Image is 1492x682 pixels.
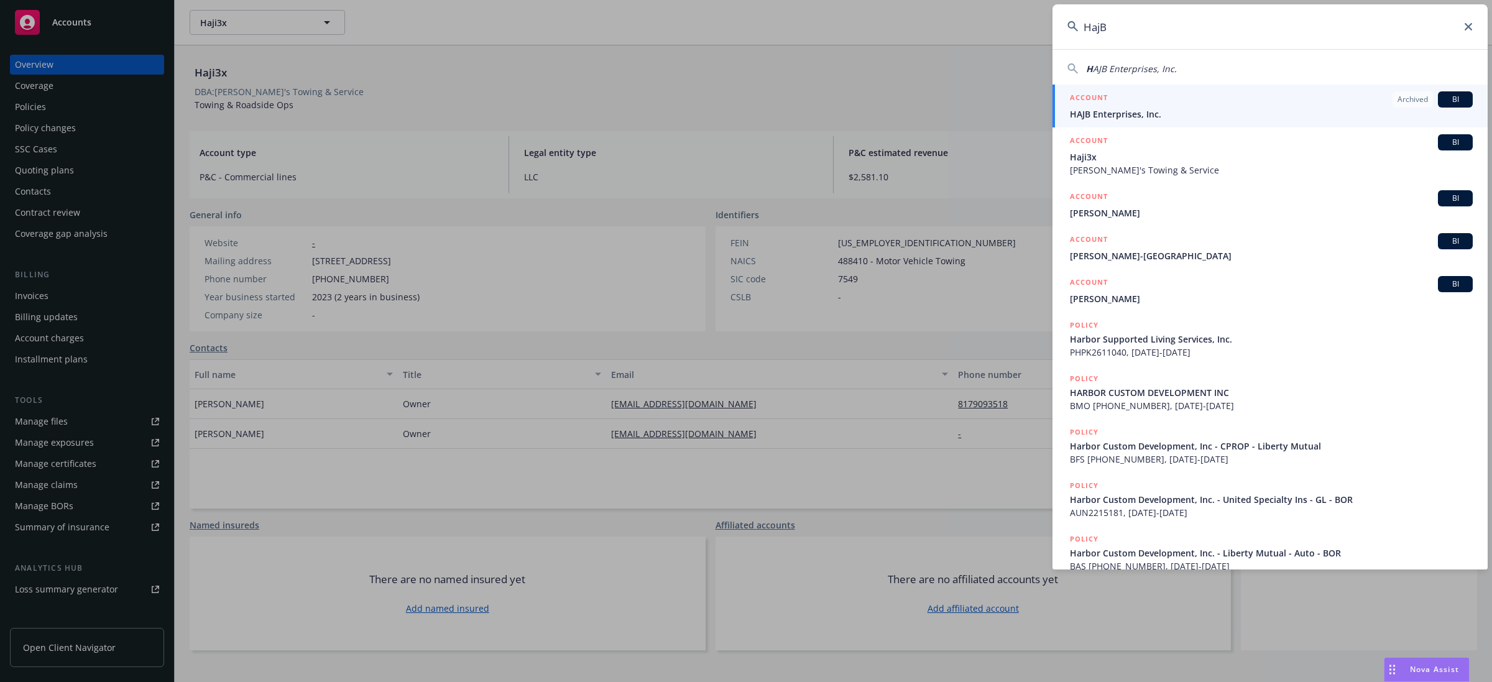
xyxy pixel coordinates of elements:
span: Archived [1398,94,1428,105]
h5: POLICY [1070,319,1098,331]
span: BMO [PHONE_NUMBER], [DATE]-[DATE] [1070,399,1473,412]
a: ACCOUNTBI[PERSON_NAME]-[GEOGRAPHIC_DATA] [1052,226,1488,269]
span: AJB Enterprises, Inc. [1093,63,1177,75]
a: ACCOUNTBI[PERSON_NAME] [1052,269,1488,312]
span: [PERSON_NAME] [1070,292,1473,305]
span: [PERSON_NAME]-[GEOGRAPHIC_DATA] [1070,249,1473,262]
span: Harbor Supported Living Services, Inc. [1070,333,1473,346]
a: POLICYHarbor Supported Living Services, Inc.PHPK2611040, [DATE]-[DATE] [1052,312,1488,366]
a: ACCOUNTBI[PERSON_NAME] [1052,183,1488,226]
span: HARBOR CUSTOM DEVELOPMENT INC [1070,386,1473,399]
a: ACCOUNTArchivedBIHAJB Enterprises, Inc. [1052,85,1488,127]
span: Harbor Custom Development, Inc. - Liberty Mutual - Auto - BOR [1070,546,1473,560]
h5: ACCOUNT [1070,233,1108,248]
span: HAJB Enterprises, Inc. [1070,108,1473,121]
span: [PERSON_NAME] [1070,206,1473,219]
span: BI [1443,279,1468,290]
span: [PERSON_NAME]'s Towing & Service [1070,164,1473,177]
h5: ACCOUNT [1070,134,1108,149]
span: Nova Assist [1410,664,1459,675]
a: POLICYHarbor Custom Development, Inc. - Liberty Mutual - Auto - BORBAS [PHONE_NUMBER], [DATE]-[DATE] [1052,526,1488,579]
button: Nova Assist [1384,657,1470,682]
h5: ACCOUNT [1070,190,1108,205]
input: Search... [1052,4,1488,49]
span: BAS [PHONE_NUMBER], [DATE]-[DATE] [1070,560,1473,573]
span: Harbor Custom Development, Inc. - United Specialty Ins - GL - BOR [1070,493,1473,506]
span: PHPK2611040, [DATE]-[DATE] [1070,346,1473,359]
a: POLICYHarbor Custom Development, Inc - CPROP - Liberty MutualBFS [PHONE_NUMBER], [DATE]-[DATE] [1052,419,1488,472]
span: BI [1443,236,1468,247]
span: BI [1443,94,1468,105]
span: Harbor Custom Development, Inc - CPROP - Liberty Mutual [1070,440,1473,453]
div: Drag to move [1384,658,1400,681]
span: BI [1443,137,1468,148]
span: AUN2215181, [DATE]-[DATE] [1070,506,1473,519]
span: Haji3x [1070,150,1473,164]
h5: POLICY [1070,479,1098,492]
span: BFS [PHONE_NUMBER], [DATE]-[DATE] [1070,453,1473,466]
span: BI [1443,193,1468,204]
h5: ACCOUNT [1070,276,1108,291]
h5: POLICY [1070,372,1098,385]
h5: POLICY [1070,533,1098,545]
a: POLICYHARBOR CUSTOM DEVELOPMENT INCBMO [PHONE_NUMBER], [DATE]-[DATE] [1052,366,1488,419]
a: POLICYHarbor Custom Development, Inc. - United Specialty Ins - GL - BORAUN2215181, [DATE]-[DATE] [1052,472,1488,526]
h5: POLICY [1070,426,1098,438]
span: H [1086,63,1093,75]
h5: ACCOUNT [1070,91,1108,106]
a: ACCOUNTBIHaji3x[PERSON_NAME]'s Towing & Service [1052,127,1488,183]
